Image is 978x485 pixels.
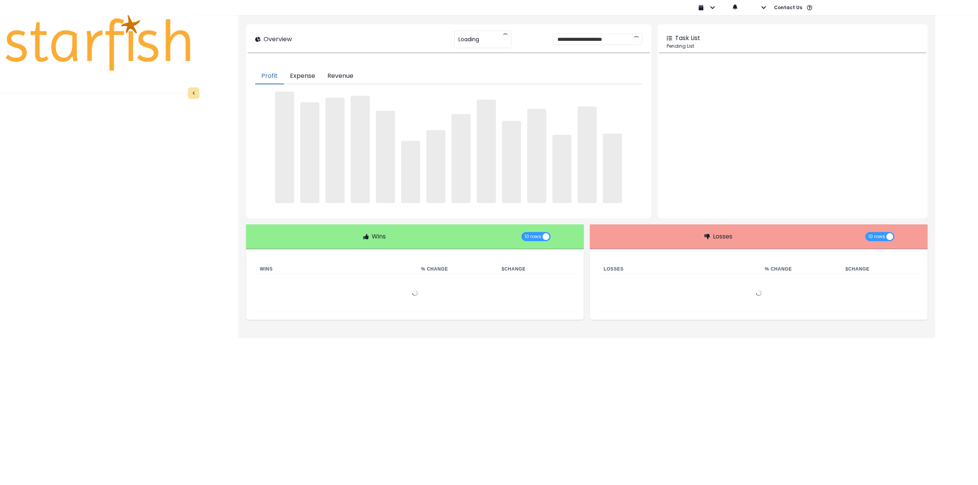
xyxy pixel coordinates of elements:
p: Pending List [667,43,918,50]
th: $ Change [495,264,576,274]
span: ‌ [603,134,622,203]
p: Losses [713,232,732,241]
p: Overview [264,35,292,44]
th: % Change [415,264,495,274]
span: ‌ [527,109,546,203]
span: ‌ [502,121,521,203]
span: ‌ [401,141,420,203]
span: ‌ [578,106,597,203]
span: ‌ [376,111,395,203]
p: Wins [372,232,386,241]
span: ‌ [452,114,471,203]
p: Task List [675,34,700,43]
th: Losses [597,264,759,274]
span: ‌ [275,92,294,203]
button: Revenue [321,68,359,84]
span: ‌ [477,100,496,203]
th: $ Change [839,264,920,274]
button: Expense [284,68,321,84]
span: ‌ [426,130,445,203]
span: 10 rows [525,232,541,241]
span: ‌ [300,102,319,203]
span: ‌ [351,96,370,203]
button: Profit [255,68,284,84]
span: Loading [458,31,479,47]
th: Wins [254,264,415,274]
span: ‌ [325,98,345,203]
span: ‌ [552,135,572,203]
th: % Change [759,264,839,274]
span: 10 rows [868,232,885,241]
